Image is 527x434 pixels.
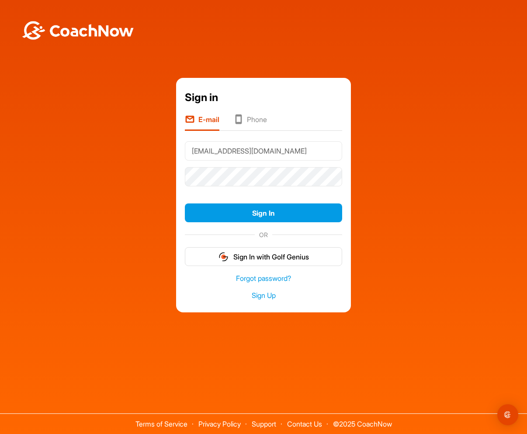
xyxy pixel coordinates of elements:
div: Open Intercom Messenger [497,404,518,425]
a: Contact Us [287,420,322,428]
a: Support [252,420,276,428]
a: Privacy Policy [198,420,241,428]
li: Phone [233,114,267,131]
span: OR [255,230,272,239]
div: Sign in [185,90,342,105]
li: E-mail [185,114,219,131]
a: Forgot password? [185,273,342,283]
button: Sign In [185,203,342,222]
a: Sign Up [185,290,342,301]
span: © 2025 CoachNow [329,414,396,427]
input: E-mail [185,141,342,161]
button: Sign In with Golf Genius [185,247,342,266]
a: Terms of Service [135,420,187,428]
img: gg_logo [218,252,229,262]
img: BwLJSsUCoWCh5upNqxVrqldRgqLPVwmV24tXu5FoVAoFEpwwqQ3VIfuoInZCoVCoTD4vwADAC3ZFMkVEQFDAAAAAElFTkSuQmCC [21,21,135,40]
